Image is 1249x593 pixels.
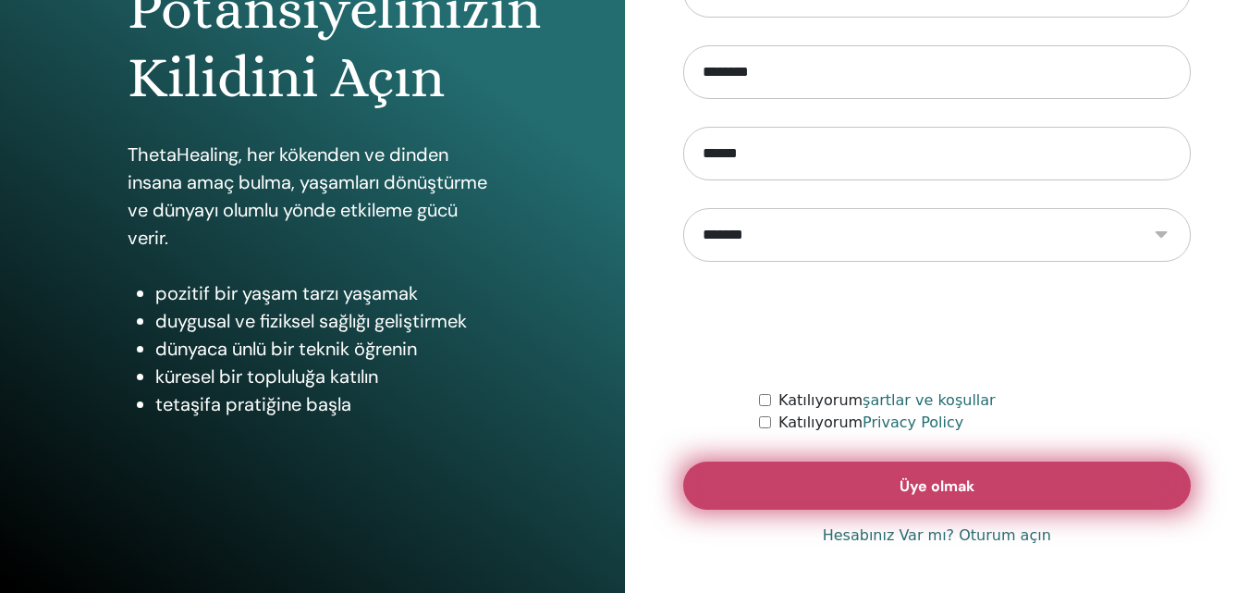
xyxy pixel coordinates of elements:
li: küresel bir topluluğa katılın [155,363,497,390]
li: dünyaca ünlü bir teknik öğrenin [155,335,497,363]
span: Üye olmak [900,476,974,496]
p: ThetaHealing, her kökenden ve dinden insana amaç bulma, yaşamları dönüştürme ve dünyayı olumlu yö... [128,141,497,252]
a: şartlar ve koşullar [863,391,996,409]
button: Üye olmak [683,462,1192,510]
li: duygusal ve fiziksel sağlığı geliştirmek [155,307,497,335]
iframe: reCAPTCHA [796,290,1077,362]
label: Katılıyorum [778,389,996,412]
a: Privacy Policy [863,414,963,431]
label: Katılıyorum [778,412,963,434]
li: pozitif bir yaşam tarzı yaşamak [155,279,497,307]
li: tetaşifa pratiğine başla [155,390,497,418]
a: Hesabınız Var mı? Oturum açın [823,525,1051,547]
